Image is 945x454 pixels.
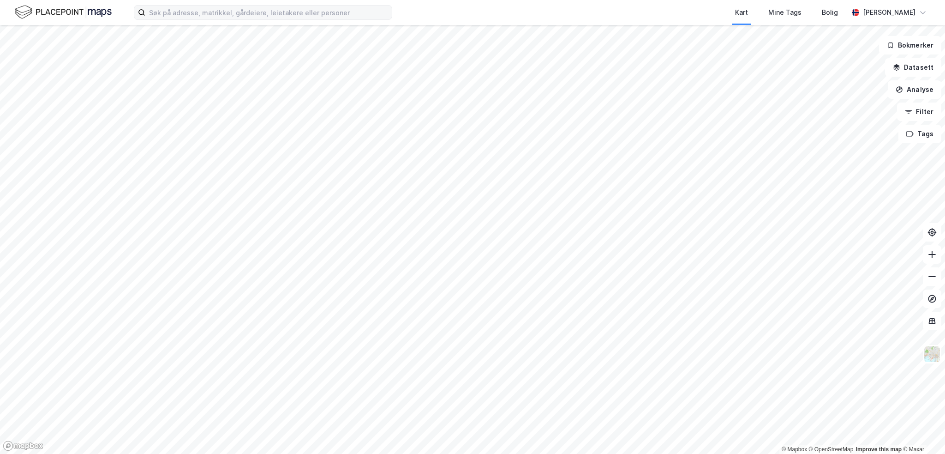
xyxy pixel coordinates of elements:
[15,4,112,20] img: logo.f888ab2527a4732fd821a326f86c7f29.svg
[822,7,838,18] div: Bolig
[145,6,392,19] input: Søk på adresse, matrikkel, gårdeiere, leietakere eller personer
[899,410,945,454] iframe: Chat Widget
[735,7,748,18] div: Kart
[863,7,915,18] div: [PERSON_NAME]
[899,410,945,454] div: Kontrollprogram for chat
[768,7,801,18] div: Mine Tags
